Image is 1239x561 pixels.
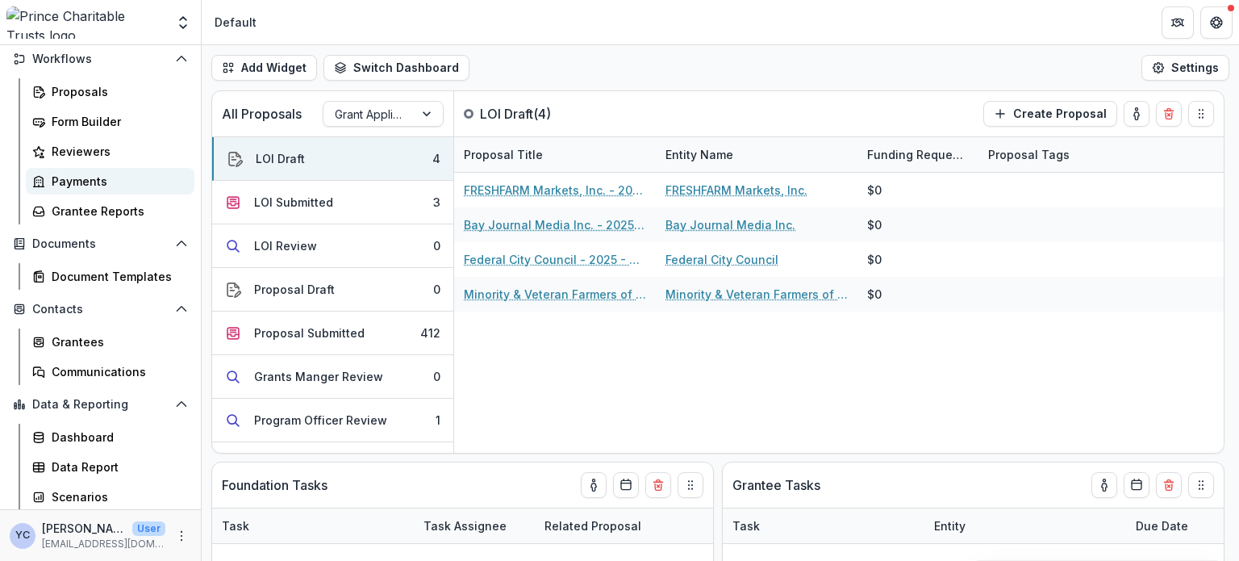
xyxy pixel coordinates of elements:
[665,286,848,303] a: Minority & Veteran Farmers of the [GEOGRAPHIC_DATA]
[1162,6,1194,39] button: Partners
[212,224,453,268] button: LOI Review0
[212,509,414,543] div: Task
[464,286,646,303] a: Minority & Veteran Farmers of the Piedmont - 2025 - DC - Full Application
[172,526,191,546] button: More
[1188,472,1214,498] button: Drag
[924,517,975,534] div: Entity
[323,55,469,81] button: Switch Dashboard
[454,146,553,163] div: Proposal Title
[52,113,181,130] div: Form Builder
[924,509,1126,543] div: Entity
[6,296,194,322] button: Open Contacts
[254,194,333,211] div: LOI Submitted
[172,6,194,39] button: Open entity switcher
[414,509,535,543] div: Task Assignee
[1124,101,1149,127] button: toggle-assigned-to-me
[212,137,453,181] button: LOI Draft4
[433,194,440,211] div: 3
[454,137,656,172] div: Proposal Title
[535,509,736,543] div: Related Proposal
[26,108,194,135] a: Form Builder
[212,517,259,534] div: Task
[433,368,440,385] div: 0
[978,146,1079,163] div: Proposal Tags
[6,391,194,417] button: Open Data & Reporting
[867,251,882,268] div: $0
[211,55,317,81] button: Add Widget
[732,475,820,495] p: Grantee Tasks
[433,281,440,298] div: 0
[208,10,263,34] nav: breadcrumb
[983,101,1117,127] button: Create Proposal
[26,198,194,224] a: Grantee Reports
[656,137,857,172] div: Entity Name
[464,216,646,233] a: Bay Journal Media Inc. - 2025 - DC - Full Application
[52,363,181,380] div: Communications
[432,150,440,167] div: 4
[414,517,516,534] div: Task Assignee
[212,399,453,442] button: Program Officer Review1
[6,46,194,72] button: Open Workflows
[6,231,194,257] button: Open Documents
[132,521,165,536] p: User
[867,286,882,303] div: $0
[52,143,181,160] div: Reviewers
[723,509,924,543] div: Task
[480,104,601,124] p: LOI Draft ( 4 )
[26,138,194,165] a: Reviewers
[254,412,387,429] div: Program Officer Review
[645,472,671,498] button: Delete card
[26,358,194,385] a: Communications
[535,517,651,534] div: Related Proposal
[26,78,194,105] a: Proposals
[32,52,169,66] span: Workflows
[52,429,181,446] div: Dashboard
[52,203,181,220] div: Grantee Reports
[1200,6,1233,39] button: Get Help
[52,333,181,350] div: Grantees
[978,137,1180,172] div: Proposal Tags
[656,146,743,163] div: Entity Name
[52,488,181,505] div: Scenarios
[857,146,978,163] div: Funding Requested
[867,182,882,199] div: $0
[52,458,181,475] div: Data Report
[26,168,194,195] a: Payments
[212,181,453,224] button: LOI Submitted3
[26,484,194,510] a: Scenarios
[254,324,365,341] div: Proposal Submitted
[857,137,978,172] div: Funding Requested
[1126,517,1198,534] div: Due Date
[1141,55,1229,81] button: Settings
[1156,472,1182,498] button: Delete card
[42,520,126,537] p: [PERSON_NAME]
[678,472,703,498] button: Drag
[464,182,646,199] a: FRESHFARM Markets, Inc. - 2025 - DC - Expedited Grant Update
[26,454,194,480] a: Data Report
[254,237,317,254] div: LOI Review
[32,398,169,412] span: Data & Reporting
[26,263,194,290] a: Document Templates
[52,268,181,285] div: Document Templates
[436,412,440,429] div: 1
[464,251,646,268] a: Federal City Council - 2025 - DC - Full Application
[1188,101,1214,127] button: Drag
[52,173,181,190] div: Payments
[665,251,778,268] a: Federal City Council
[613,472,639,498] button: Calendar
[32,237,169,251] span: Documents
[42,537,165,551] p: [EMAIL_ADDRESS][DOMAIN_NAME]
[1156,101,1182,127] button: Delete card
[212,268,453,312] button: Proposal Draft0
[32,303,169,316] span: Contacts
[1124,472,1149,498] button: Calendar
[256,150,305,167] div: LOI Draft
[26,329,194,355] a: Grantees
